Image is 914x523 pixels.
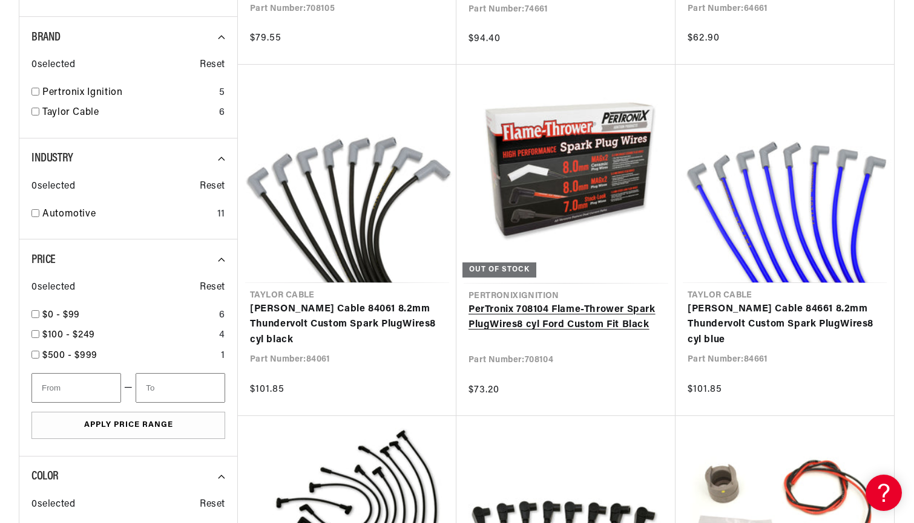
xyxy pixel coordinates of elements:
[219,85,225,101] div: 5
[200,497,225,513] span: Reset
[31,254,56,266] span: Price
[469,302,663,333] a: PerTronix 708104 Flame-Thrower Spark PlugWires8 cyl Ford Custom Fit Black
[250,302,444,348] a: [PERSON_NAME] Cable 84061 8.2mm Thundervolt Custom Spark PlugWires8 cyl black
[31,57,75,73] span: 0 selected
[219,105,225,121] div: 6
[42,85,214,101] a: Pertronix Ignition
[219,328,225,343] div: 4
[31,412,225,439] button: Apply Price Range
[221,348,225,364] div: 1
[31,373,121,403] input: From
[31,31,61,44] span: Brand
[31,179,75,195] span: 0 selected
[217,207,225,223] div: 11
[124,380,133,396] span: —
[136,373,225,403] input: To
[31,470,59,482] span: Color
[42,105,214,121] a: Taylor Cable
[219,308,225,323] div: 6
[200,179,225,195] span: Reset
[42,351,97,360] span: $500 - $999
[42,207,212,223] a: Automotive
[200,280,225,296] span: Reset
[42,310,80,320] span: $0 - $99
[200,57,225,73] span: Reset
[31,280,75,296] span: 0 selected
[688,302,882,348] a: [PERSON_NAME] Cable 84661 8.2mm Thundervolt Custom Spark PlugWires8 cyl blue
[42,330,95,340] span: $100 - $249
[31,497,75,513] span: 0 selected
[31,152,73,164] span: Industry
